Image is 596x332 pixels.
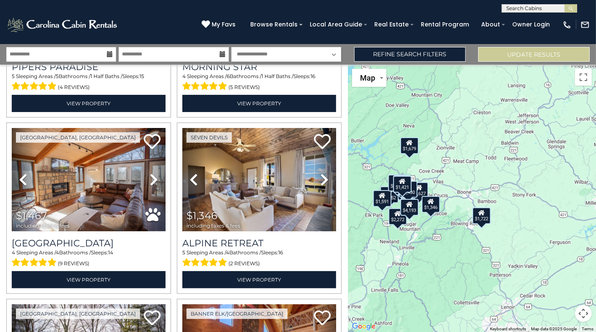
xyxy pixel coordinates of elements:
span: 4 [56,249,59,256]
span: 16 [278,249,283,256]
span: 14 [108,249,113,256]
span: (9 reviews) [58,258,90,269]
span: (4 reviews) [58,82,90,93]
img: thumbnail_163275356.jpeg [12,128,166,231]
h3: Blue Eagle Lodge [12,238,166,249]
div: $2,272 [388,208,407,225]
span: Map data ©2025 Google [531,327,577,331]
span: 1 Half Baths / [262,73,293,79]
a: Seven Devils [187,132,232,143]
div: $1,695 [393,175,411,192]
a: Add to favorites [144,133,161,151]
a: My Favs [202,20,238,29]
div: Sleeping Areas / Bathrooms / Sleeps: [12,73,166,93]
span: 4 [226,249,229,256]
a: Browse Rentals [246,18,302,31]
span: 15 [140,73,144,79]
div: $1,722 [472,207,491,224]
a: Rental Program [417,18,473,31]
div: $1,679 [400,137,419,154]
a: [GEOGRAPHIC_DATA], [GEOGRAPHIC_DATA] [16,308,140,319]
img: thumbnail_165401218.jpeg [182,128,336,231]
span: $1,467 [16,209,47,222]
a: Real Estate [370,18,413,31]
img: phone-regular-white.png [562,20,572,29]
span: 4 [182,73,186,79]
a: Refine Search Filters [354,47,466,62]
a: [GEOGRAPHIC_DATA], [GEOGRAPHIC_DATA] [16,132,140,143]
a: Open this area in Google Maps (opens a new window) [350,321,378,332]
span: 5 [12,73,15,79]
img: Google [350,321,378,332]
a: About [477,18,504,31]
div: $4,193 [400,199,419,215]
div: $1,421 [393,175,412,192]
a: View Property [182,271,336,288]
a: Morning Star [182,61,336,73]
span: Map [360,73,376,82]
div: $1,627 [410,182,428,199]
a: View Property [182,95,336,112]
span: (5 reviews) [228,82,260,93]
button: Update Results [478,47,590,62]
a: Local Area Guide [306,18,366,31]
div: $1,591 [373,190,391,207]
a: Terms [582,327,593,331]
span: including taxes & fees [16,223,70,228]
div: $1,346 [421,196,440,212]
a: Add to favorites [314,309,331,327]
span: 1 Half Baths / [91,73,122,79]
button: Change map style [352,69,386,87]
a: Pipers Paradise [12,61,166,73]
img: White-1-2.png [6,16,119,33]
a: [GEOGRAPHIC_DATA] [12,238,166,249]
span: 5 [182,249,185,256]
img: mail-regular-white.png [580,20,590,29]
div: Sleeping Areas / Bathrooms / Sleeps: [12,249,166,269]
div: $1,597 [388,175,407,191]
span: (2 reviews) [228,258,260,269]
span: including taxes & fees [187,223,240,228]
span: 16 [311,73,315,79]
a: View Property [12,95,166,112]
div: Sleeping Areas / Bathrooms / Sleeps: [182,249,336,269]
span: 5 [56,73,59,79]
div: Sleeping Areas / Bathrooms / Sleeps: [182,73,336,93]
a: Add to favorites [144,309,161,327]
span: 4 [12,249,15,256]
a: View Property [12,271,166,288]
span: $1,346 [187,209,218,222]
a: Banner Elk/[GEOGRAPHIC_DATA] [187,308,288,319]
button: Toggle fullscreen view [575,69,592,86]
button: Map camera controls [575,305,592,322]
span: My Favs [212,20,236,29]
span: 6 [227,73,230,79]
a: Alpine Retreat [182,238,336,249]
div: $1,952 [380,186,398,203]
div: $1,430 [399,181,417,198]
button: Keyboard shortcuts [490,326,526,332]
a: Owner Login [508,18,554,31]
